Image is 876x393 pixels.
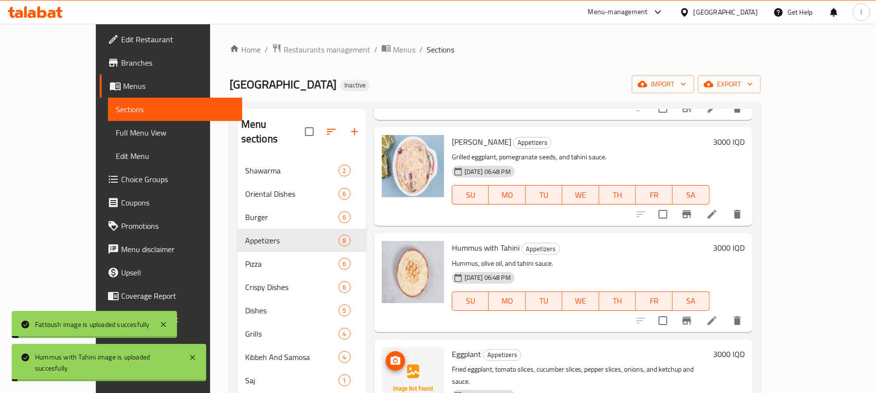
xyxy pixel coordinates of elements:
span: 6 [339,259,350,269]
span: 4 [339,353,350,362]
div: items [339,305,351,316]
button: TH [599,185,636,205]
div: items [339,165,351,176]
span: 6 [339,283,350,292]
a: Branches [100,51,242,74]
span: MO [493,294,522,308]
span: Sections [427,44,454,55]
span: SU [456,188,485,202]
span: 1 [339,376,350,385]
span: MO [493,188,522,202]
span: Appetizers [245,235,339,246]
span: Saj [245,375,339,386]
button: Add section [343,120,366,143]
span: [DATE] 06:48 PM [461,273,515,282]
span: TH [603,294,632,308]
span: 8 [339,236,350,245]
a: Menus [100,74,242,98]
span: Promotions [121,220,234,232]
span: Appetizers [483,349,521,360]
button: MO [489,291,526,311]
span: export [706,78,753,90]
span: Select all sections [299,121,320,142]
div: Appetizers [521,243,560,255]
li: / [419,44,423,55]
a: Menus [381,43,415,56]
span: TU [530,188,559,202]
div: items [339,375,351,386]
span: Menus [393,44,415,55]
div: items [339,258,351,270]
span: Select to update [653,310,673,331]
div: Oriental Dishes6 [237,182,366,205]
div: Hummus with Tahini image is uploaded succesfully [35,352,179,374]
span: FR [640,188,669,202]
div: items [339,281,351,293]
span: SU [456,294,485,308]
span: Coupons [121,197,234,208]
span: 6 [339,189,350,199]
div: Fattoush image is uploaded succesfully [35,319,150,330]
li: / [265,44,268,55]
span: Appetizers [522,243,559,255]
button: MO [489,185,526,205]
span: Grocery Checklist [121,313,234,325]
a: Choice Groups [100,168,242,191]
span: Inactive [340,81,370,89]
nav: breadcrumb [230,43,761,56]
span: Full Menu View [116,127,234,138]
span: 6 [339,213,350,222]
span: Version: [101,340,125,353]
span: Menu disclaimer [121,243,234,255]
div: items [339,351,351,363]
a: Edit Menu [108,144,242,168]
div: Pizza [245,258,339,270]
button: upload picture [386,351,405,371]
a: Coverage Report [100,284,242,308]
span: Eggplant [452,347,481,361]
span: Sort sections [320,120,343,143]
button: TU [526,185,563,205]
button: FR [636,185,673,205]
div: Grills4 [237,322,366,345]
div: Inactive [340,80,370,91]
button: FR [636,291,673,311]
div: Menu-management [588,6,648,18]
a: Full Menu View [108,121,242,144]
h2: Menu sections [241,117,305,146]
span: Menus [123,80,234,92]
div: items [339,328,351,340]
span: TU [530,294,559,308]
span: 2 [339,166,350,175]
span: Restaurants management [284,44,370,55]
h6: 3000 IQD [714,347,745,361]
img: Baba Ghanoush [382,135,444,197]
span: import [640,78,686,90]
span: Choice Groups [121,173,234,185]
button: TH [599,291,636,311]
span: Oriental Dishes [245,188,339,200]
span: Shawarma [245,165,339,176]
span: Upsell [121,267,234,278]
button: SA [673,185,710,205]
span: Hummus with Tahini [452,240,519,255]
div: Saj1 [237,369,366,392]
span: l [860,7,862,17]
button: WE [562,185,599,205]
span: Select to update [653,204,673,224]
span: SA [677,188,706,202]
div: [GEOGRAPHIC_DATA] [694,7,758,17]
div: Shawarma2 [237,159,366,182]
p: Fried eggplant, tomato slices, cucumber slices, pepper slices, onions, and ketchup and sauce. [452,363,710,388]
span: Edit Restaurant [121,34,234,45]
a: Restaurants management [272,43,370,56]
button: Branch-specific-item [675,203,698,226]
img: Hummus with Tahini [382,241,444,303]
span: [PERSON_NAME] [452,135,511,149]
button: Branch-specific-item [675,309,698,332]
div: Appetizers8 [237,229,366,252]
p: Hummus, olive oil, and tahini sauce. [452,257,710,270]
